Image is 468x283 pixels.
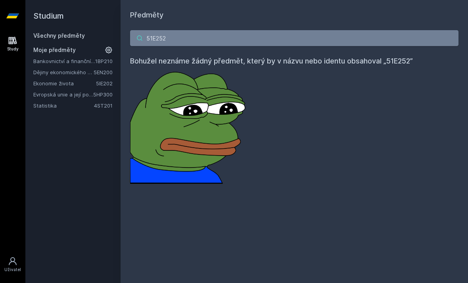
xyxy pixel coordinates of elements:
a: 1BP210 [95,58,113,64]
input: Název nebo ident předmětu… [130,30,458,46]
a: 4ST201 [94,102,113,109]
a: 5IE202 [96,80,113,87]
a: 5HP300 [93,91,113,98]
a: Study [2,32,24,56]
a: Ekonomie života [33,79,96,87]
a: Evropská unie a její politiky [33,90,93,98]
div: Study [7,46,19,52]
a: Dějiny ekonomického myšlení [33,68,94,76]
h4: Bohužel neznáme žádný předmět, který by v názvu nebo identu obsahoval „51E252” [130,56,458,67]
span: Moje předměty [33,46,76,54]
a: Všechny předměty [33,32,85,39]
a: Statistika [33,102,94,110]
a: 5EN200 [94,69,113,75]
img: error_picture.png [130,67,249,184]
a: Bankovnictví a finanční instituce [33,57,95,65]
a: Uživatel [2,252,24,277]
h1: Předměty [130,10,458,21]
div: Uživatel [4,267,21,273]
